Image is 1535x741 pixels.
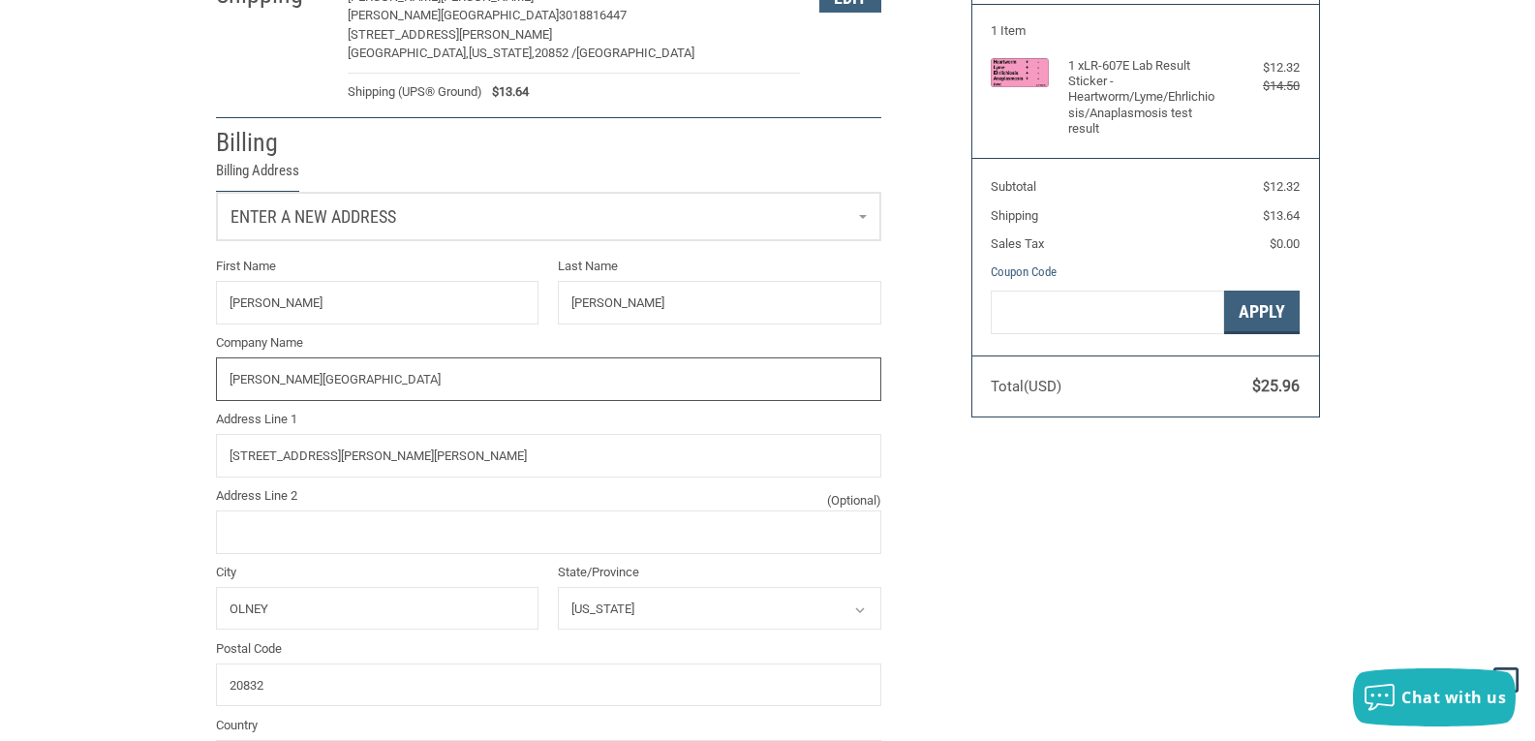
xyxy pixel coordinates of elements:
span: [STREET_ADDRESS][PERSON_NAME] [348,27,552,42]
span: [PERSON_NAME][GEOGRAPHIC_DATA] [348,8,559,22]
label: Last Name [558,257,881,276]
span: Sales Tax [991,236,1044,251]
h3: 1 Item [991,23,1300,39]
a: Enter or select a different address [217,193,880,240]
label: Postal Code [216,639,881,659]
span: Shipping [991,208,1038,223]
label: Address Line 2 [216,486,881,506]
div: $14.50 [1222,77,1300,96]
label: Company Name [216,333,881,353]
span: $13.64 [1263,208,1300,223]
label: City [216,563,539,582]
span: [GEOGRAPHIC_DATA], [348,46,469,60]
span: 20852 / [535,46,576,60]
h2: Billing [216,127,329,159]
button: Chat with us [1353,668,1516,726]
span: [US_STATE], [469,46,535,60]
span: 3018816447 [559,8,627,22]
legend: Billing Address [216,160,299,192]
div: $12.32 [1222,58,1300,77]
span: $12.32 [1263,179,1300,194]
span: [GEOGRAPHIC_DATA] [576,46,694,60]
small: (Optional) [827,491,881,510]
span: $25.96 [1252,377,1300,395]
h4: 1 x LR-607E Lab Result Sticker - Heartworm/Lyme/Ehrlichiosis/Anaplasmosis test result [1068,58,1218,137]
span: Chat with us [1401,687,1506,708]
a: Coupon Code [991,264,1057,279]
span: Subtotal [991,179,1036,194]
span: Enter a new address [230,206,396,227]
label: State/Province [558,563,881,582]
span: Total (USD) [991,378,1061,395]
span: Shipping (UPS® Ground) [348,82,482,102]
label: Country [216,716,881,735]
label: First Name [216,257,539,276]
button: Apply [1224,291,1300,334]
input: Gift Certificate or Coupon Code [991,291,1224,334]
span: $0.00 [1270,236,1300,251]
span: $13.64 [482,82,529,102]
label: Address Line 1 [216,410,881,429]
